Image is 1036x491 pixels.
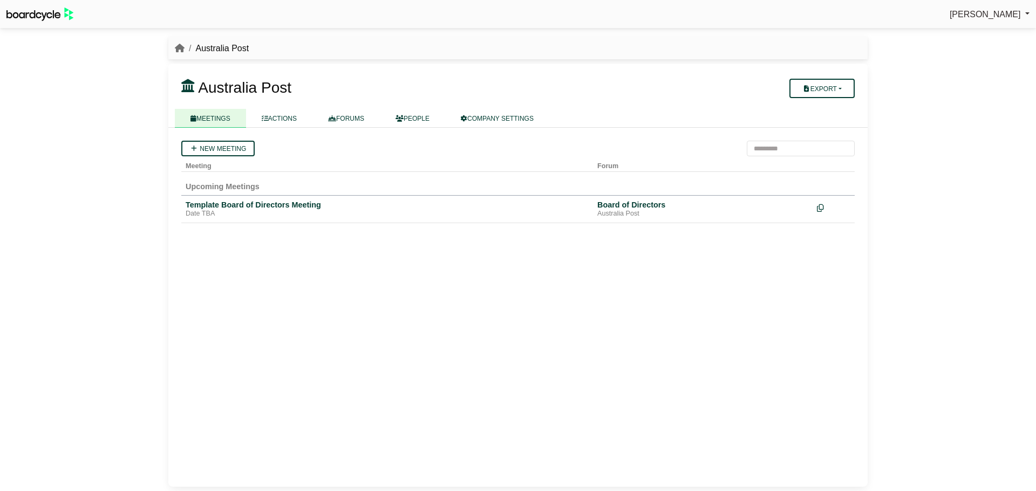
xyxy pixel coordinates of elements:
a: ACTIONS [246,109,312,128]
a: FORUMS [312,109,380,128]
span: Upcoming Meetings [186,182,260,191]
div: Australia Post [597,210,808,218]
a: COMPANY SETTINGS [445,109,549,128]
li: Australia Post [185,42,249,56]
a: PEOPLE [380,109,445,128]
img: BoardcycleBlackGreen-aaafeed430059cb809a45853b8cf6d952af9d84e6e89e1f1685b34bfd5cb7d64.svg [6,8,73,21]
div: Date TBA [186,210,589,218]
th: Meeting [181,156,593,172]
nav: breadcrumb [175,42,249,56]
span: Australia Post [198,79,291,96]
span: [PERSON_NAME] [950,10,1021,19]
div: Make a copy [817,200,850,215]
div: Board of Directors [597,200,808,210]
a: Board of Directors Australia Post [597,200,808,218]
button: Export [789,79,855,98]
a: [PERSON_NAME] [950,8,1030,22]
a: MEETINGS [175,109,246,128]
th: Forum [593,156,813,172]
a: New meeting [181,141,255,156]
a: Template Board of Directors Meeting Date TBA [186,200,589,218]
div: Template Board of Directors Meeting [186,200,589,210]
